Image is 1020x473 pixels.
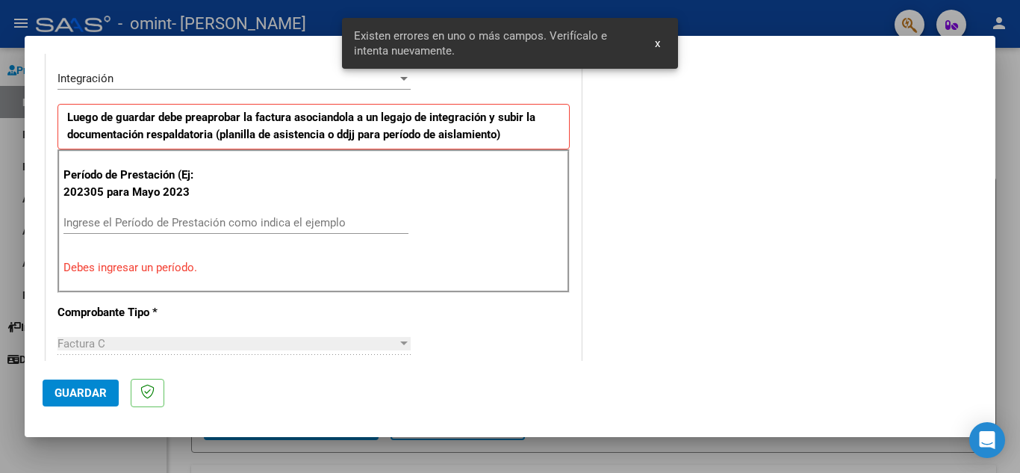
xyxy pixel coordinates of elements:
[67,111,535,141] strong: Luego de guardar debe preaprobar la factura asociandola a un legajo de integración y subir la doc...
[55,386,107,400] span: Guardar
[63,167,214,200] p: Período de Prestación (Ej: 202305 para Mayo 2023
[643,30,672,57] button: x
[63,259,564,276] p: Debes ingresar un período.
[43,380,119,406] button: Guardar
[354,28,638,58] span: Existen errores en uno o más campos. Verifícalo e intenta nuevamente.
[57,337,105,350] span: Factura C
[57,72,113,85] span: Integración
[969,422,1005,458] div: Open Intercom Messenger
[655,37,660,50] span: x
[57,304,211,321] p: Comprobante Tipo *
